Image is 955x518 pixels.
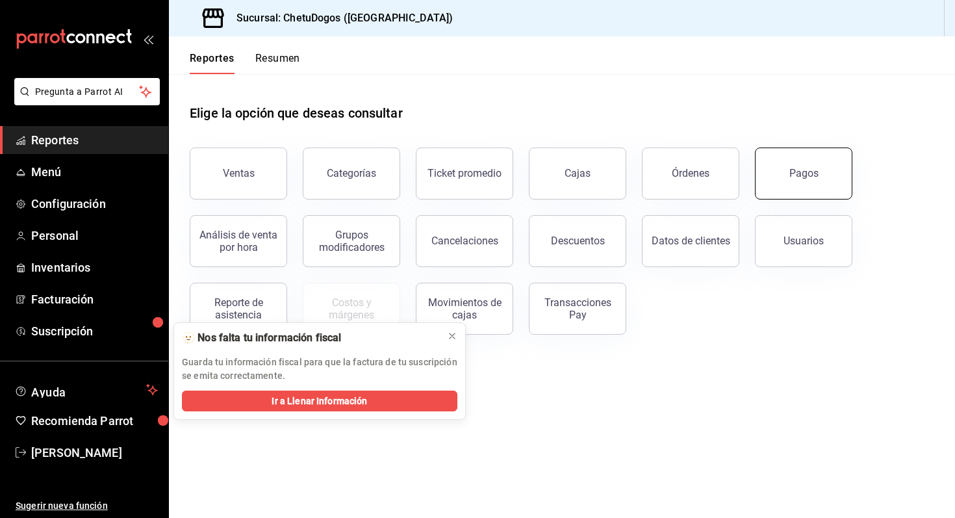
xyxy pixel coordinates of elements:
div: Movimientos de cajas [424,296,505,321]
div: Datos de clientes [652,235,730,247]
span: Inventarios [31,259,158,276]
div: Grupos modificadores [311,229,392,253]
button: Ir a Llenar Información [182,391,457,411]
button: Movimientos de cajas [416,283,513,335]
div: Costos y márgenes [311,296,392,321]
div: navigation tabs [190,52,300,74]
h1: Elige la opción que deseas consultar [190,103,403,123]
span: Configuración [31,195,158,213]
span: Reportes [31,131,158,149]
span: Suscripción [31,322,158,340]
div: Usuarios [783,235,824,247]
div: Descuentos [551,235,605,247]
div: Categorías [327,167,376,179]
button: Descuentos [529,215,626,267]
button: Categorías [303,148,400,200]
button: Pregunta a Parrot AI [14,78,160,105]
div: Ventas [223,167,255,179]
button: Transacciones Pay [529,283,626,335]
button: Ventas [190,148,287,200]
span: Pregunta a Parrot AI [35,85,140,99]
p: Guarda tu información fiscal para que la factura de tu suscripción se emita correctamente. [182,356,457,383]
span: [PERSON_NAME] [31,444,158,461]
button: Órdenes [642,148,739,200]
span: Recomienda Parrot [31,412,158,430]
div: Cajas [565,167,591,179]
button: Pagos [755,148,852,200]
button: Grupos modificadores [303,215,400,267]
div: Reporte de asistencia [198,296,279,321]
button: Usuarios [755,215,852,267]
a: Pregunta a Parrot AI [9,94,160,108]
button: Resumen [255,52,300,74]
div: Órdenes [672,167,709,179]
span: Personal [31,227,158,244]
button: open_drawer_menu [143,34,153,44]
span: Ir a Llenar Información [272,395,367,408]
button: Análisis de venta por hora [190,215,287,267]
button: Reportes [190,52,235,74]
div: Cancelaciones [431,235,498,247]
button: Ticket promedio [416,148,513,200]
button: Contrata inventarios para ver este reporte [303,283,400,335]
button: Reporte de asistencia [190,283,287,335]
button: Cajas [529,148,626,200]
span: Facturación [31,291,158,308]
button: Cancelaciones [416,215,513,267]
span: Ayuda [31,382,141,398]
div: Pagos [789,167,819,179]
div: 🫥 Nos falta tu información fiscal [182,331,437,345]
span: Sugerir nueva función [16,499,158,513]
span: Menú [31,163,158,181]
button: Datos de clientes [642,215,739,267]
div: Ticket promedio [427,167,502,179]
div: Transacciones Pay [537,296,618,321]
h3: Sucursal: ChetuDogos ([GEOGRAPHIC_DATA]) [226,10,453,26]
div: Análisis de venta por hora [198,229,279,253]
